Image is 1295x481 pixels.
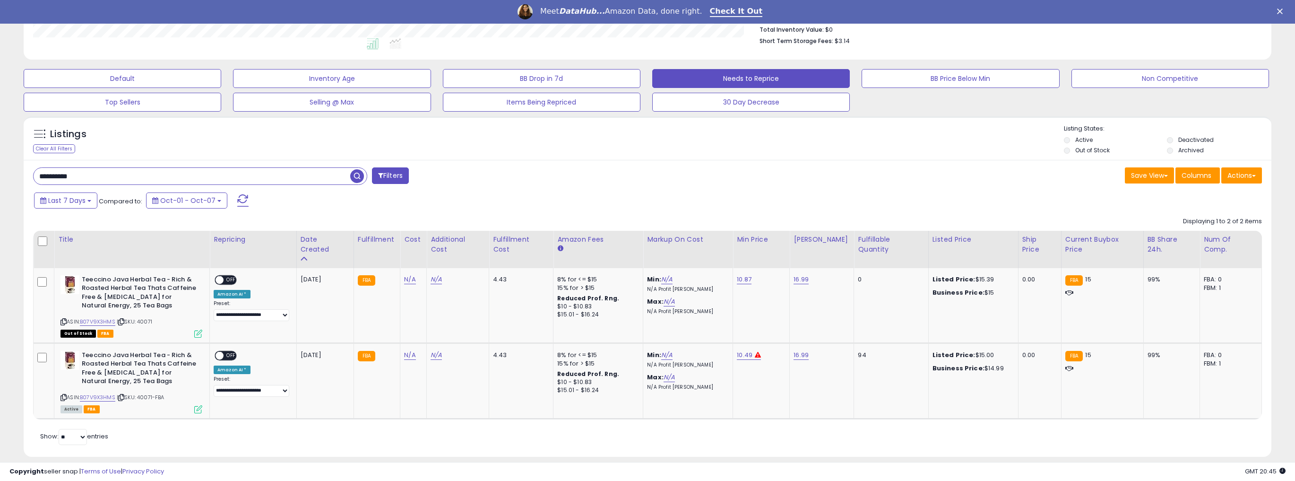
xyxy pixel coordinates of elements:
[404,275,415,284] a: N/A
[559,7,605,16] i: DataHub...
[1178,136,1214,144] label: Deactivated
[97,330,113,338] span: FBA
[224,351,239,359] span: OFF
[431,275,442,284] a: N/A
[358,351,375,361] small: FBA
[557,351,636,359] div: 8% for <= $15
[1148,275,1193,284] div: 99%
[664,373,675,382] a: N/A
[932,275,1011,284] div: $15.39
[932,288,984,297] b: Business Price:
[652,93,850,112] button: 30 Day Decrease
[518,4,533,19] img: Profile image for Georgie
[858,235,924,254] div: Fulfillable Quantity
[661,350,673,360] a: N/A
[9,467,44,476] strong: Copyright
[760,26,824,34] b: Total Inventory Value:
[1148,351,1193,359] div: 99%
[493,275,546,284] div: 4.43
[1183,217,1262,226] div: Displaying 1 to 2 of 2 items
[932,350,976,359] b: Listed Price:
[540,7,702,16] div: Meet Amazon Data, done right.
[301,275,338,284] div: [DATE]
[1065,351,1083,361] small: FBA
[794,275,809,284] a: 16.99
[1065,235,1140,254] div: Current Buybox Price
[99,197,142,206] span: Compared to:
[493,235,549,254] div: Fulfillment Cost
[60,275,202,337] div: ASIN:
[647,384,725,391] p: N/A Profit [PERSON_NAME]
[862,69,1059,88] button: BB Price Below Min
[1075,146,1110,154] label: Out of Stock
[84,405,100,413] span: FBA
[117,394,164,401] span: | SKU: 40071-FBA
[146,192,227,209] button: Oct-01 - Oct-07
[81,467,121,476] a: Terms of Use
[647,350,661,359] b: Min:
[1022,235,1057,254] div: Ship Price
[647,308,725,315] p: N/A Profit [PERSON_NAME]
[647,362,725,368] p: N/A Profit [PERSON_NAME]
[233,93,431,112] button: Selling @ Max
[214,290,250,298] div: Amazon AI *
[431,235,485,254] div: Additional Cost
[557,235,639,245] div: Amazon Fees
[557,311,636,319] div: $15.01 - $16.24
[760,23,1255,35] li: $0
[1204,275,1254,284] div: FBA: 0
[1022,275,1054,284] div: 0.00
[643,231,733,268] th: The percentage added to the cost of goods (COGS) that forms the calculator for Min & Max prices.
[301,235,350,254] div: Date Created
[1182,171,1211,180] span: Columns
[557,245,563,253] small: Amazon Fees.
[431,350,442,360] a: N/A
[932,235,1014,245] div: Listed Price
[1085,275,1091,284] span: 15
[737,275,751,284] a: 10.87
[224,276,239,284] span: OFF
[48,196,86,205] span: Last 7 Days
[1221,167,1262,184] button: Actions
[1064,124,1271,133] p: Listing States:
[82,351,197,388] b: Teeccino Java Herbal Tea - Rich & Roasted Herbal Tea Thats Caffeine Free & [MEDICAL_DATA] for Nat...
[24,69,221,88] button: Default
[214,376,289,397] div: Preset:
[1075,136,1093,144] label: Active
[1085,350,1091,359] span: 15
[794,235,850,245] div: [PERSON_NAME]
[1204,351,1254,359] div: FBA: 0
[557,370,619,378] b: Reduced Prof. Rng.
[557,386,636,394] div: $15.01 - $16.24
[60,275,79,294] img: 41p01KWy24L._SL40_.jpg
[932,364,1011,373] div: $14.99
[214,366,250,374] div: Amazon AI *
[34,192,97,209] button: Last 7 Days
[1204,284,1254,292] div: FBM: 1
[664,297,675,306] a: N/A
[1148,235,1196,254] div: BB Share 24h.
[932,351,1011,359] div: $15.00
[647,373,664,382] b: Max:
[932,289,1011,297] div: $15
[372,167,409,184] button: Filters
[737,350,752,360] a: 10.49
[60,351,202,412] div: ASIN:
[1245,467,1286,476] span: 2025-10-15 20:45 GMT
[1204,359,1254,368] div: FBM: 1
[647,286,725,293] p: N/A Profit [PERSON_NAME]
[82,275,197,313] b: Teeccino Java Herbal Tea - Rich & Roasted Herbal Tea Thats Caffeine Free & [MEDICAL_DATA] for Nat...
[493,351,546,359] div: 4.43
[301,351,338,359] div: [DATE]
[661,275,673,284] a: N/A
[652,69,850,88] button: Needs to Reprice
[40,432,108,441] span: Show: entries
[160,196,216,205] span: Oct-01 - Oct-07
[214,300,289,322] div: Preset:
[1204,235,1258,254] div: Num of Comp.
[932,364,984,373] b: Business Price:
[233,69,431,88] button: Inventory Age
[557,294,619,302] b: Reduced Prof. Rng.
[358,235,396,245] div: Fulfillment
[33,144,75,153] div: Clear All Filters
